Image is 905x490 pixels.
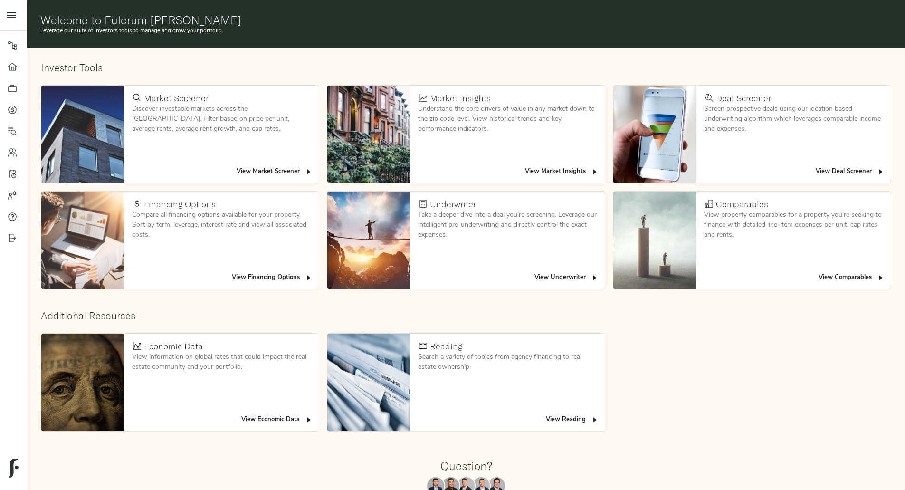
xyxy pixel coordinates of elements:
[237,166,313,177] span: View Market Screener
[327,86,410,183] img: Market Insights
[418,352,597,372] p: Search a variety of topics from agency financing to real estate ownership.
[532,270,601,285] button: View Underwriter
[239,413,315,427] button: View Economic Data
[716,199,768,210] h4: Comparables
[132,104,311,134] p: Discover investable markets across the [GEOGRAPHIC_DATA]. Filter based on price per unit, average...
[40,13,892,27] h1: Welcome to Fulcrum [PERSON_NAME]
[9,459,19,478] img: logo
[327,192,410,289] img: Underwriter
[816,270,887,285] button: View Comparables
[704,104,883,134] p: Screen prospective deals using our location based underwriting algorithm which leverages comparab...
[819,272,885,283] span: View Comparables
[716,93,771,104] h4: Deal Screener
[234,164,315,179] button: View Market Screener
[327,334,410,431] img: Reading
[418,104,597,134] p: Understand the core drivers of value in any market down to the zip code level. View historical tr...
[813,164,887,179] button: View Deal Screener
[525,166,599,177] span: View Market Insights
[430,93,491,104] h4: Market Insights
[144,341,203,352] h4: Economic Data
[704,210,883,240] p: View property comparables for a property you’re seeking to finance with detailed line-item expens...
[41,192,124,289] img: Financing Options
[816,166,885,177] span: View Deal Screener
[546,414,599,425] span: View Reading
[40,27,892,35] p: Leverage our suite of investors tools to manage and grow your portfolio.
[418,210,597,240] p: Take a deeper dive into a deal you’re screening. Leverage our intelligent pre-underwriting and di...
[440,459,492,472] h1: Question?
[523,164,601,179] button: View Market Insights
[144,93,209,104] h4: Market Screener
[543,413,601,427] button: View Reading
[232,272,313,283] span: View Financing Options
[144,199,216,210] h4: Financing Options
[613,192,696,289] img: Comparables
[430,199,476,210] h4: Underwriter
[41,86,124,183] img: Market Screener
[41,62,891,74] h2: Investor Tools
[132,352,311,372] p: View information on global rates that could impact the real estate community and your portfolio.
[430,341,462,352] h4: Reading
[613,86,696,183] img: Deal Screener
[41,334,124,431] img: Economic Data
[132,210,311,240] p: Compare all financing options available for your property. Sort by term, leverage, interest rate ...
[241,414,313,425] span: View Economic Data
[534,272,599,283] span: View Underwriter
[229,270,315,285] button: View Financing Options
[41,310,891,322] h2: Additional Resources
